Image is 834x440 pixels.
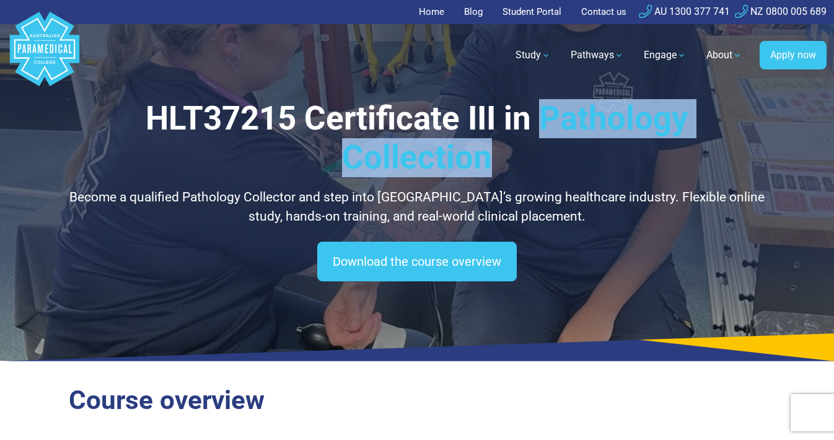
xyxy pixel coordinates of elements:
[636,38,694,73] a: Engage
[563,38,631,73] a: Pathways
[317,242,517,281] a: Download the course overview
[639,6,730,17] a: AU 1300 377 741
[699,38,750,73] a: About
[735,6,827,17] a: NZ 0800 005 689
[69,99,765,178] h1: HLT37215 Certificate III in Pathology Collection
[760,41,827,69] a: Apply now
[508,38,558,73] a: Study
[7,24,82,87] a: Australian Paramedical College
[69,188,765,227] p: Become a qualified Pathology Collector and step into [GEOGRAPHIC_DATA]’s growing healthcare indus...
[69,385,765,416] h2: Course overview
